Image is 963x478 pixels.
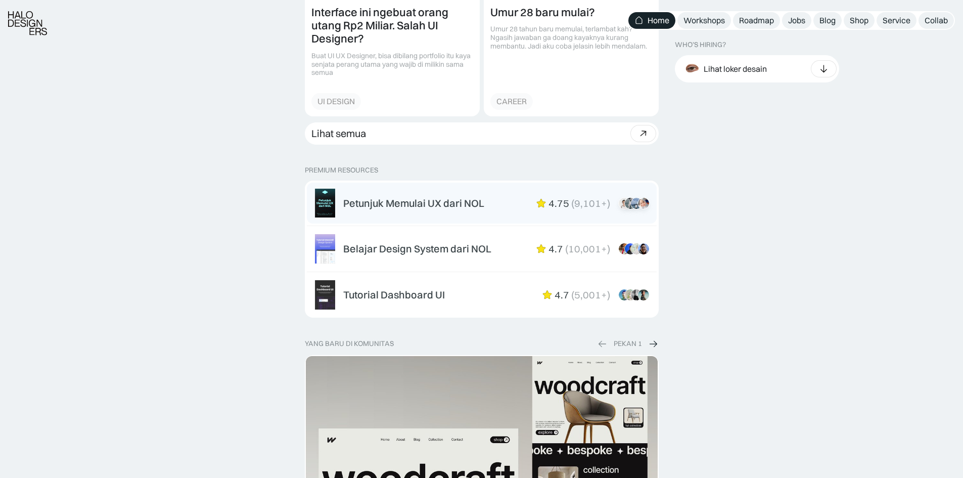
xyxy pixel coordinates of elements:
div: Petunjuk Memulai UX dari NOL [343,197,484,209]
div: WHO’S HIRING? [675,40,726,49]
div: Jobs [788,15,805,26]
div: 9,101+ [574,197,607,209]
div: ) [607,289,610,301]
div: Belajar Design System dari NOL [343,243,491,255]
a: Tutorial Dashboard UI4.7(5,001+) [307,274,657,316]
div: 4.75 [548,197,569,209]
a: Shop [844,12,875,29]
a: Service [877,12,916,29]
div: Service [883,15,910,26]
div: Tutorial Dashboard UI [343,289,445,301]
div: Lihat loker desain [704,63,767,74]
a: Jobs [782,12,811,29]
div: Blog [819,15,836,26]
a: Blog [813,12,842,29]
a: Lihat semua [305,122,659,145]
a: Home [628,12,675,29]
div: Lihat semua [311,127,366,140]
a: Petunjuk Memulai UX dari NOL4.75(9,101+) [307,183,657,224]
div: Roadmap [739,15,774,26]
a: Collab [919,12,954,29]
div: ( [571,289,574,301]
div: Collab [925,15,948,26]
div: 5,001+ [574,289,607,301]
div: 10,001+ [568,243,607,255]
div: Shop [850,15,868,26]
div: 4.7 [555,289,569,301]
a: Roadmap [733,12,780,29]
div: ( [571,197,574,209]
div: Workshops [683,15,725,26]
p: PREMIUM RESOURCES [305,166,659,175]
div: ( [565,243,568,255]
div: 4.7 [548,243,563,255]
a: Belajar Design System dari NOL4.7(10,001+) [307,228,657,270]
div: PEKAN 1 [614,339,642,348]
div: yang baru di komunitas [305,339,394,348]
a: Workshops [677,12,731,29]
div: ) [607,197,610,209]
div: ) [607,243,610,255]
div: Home [648,15,669,26]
